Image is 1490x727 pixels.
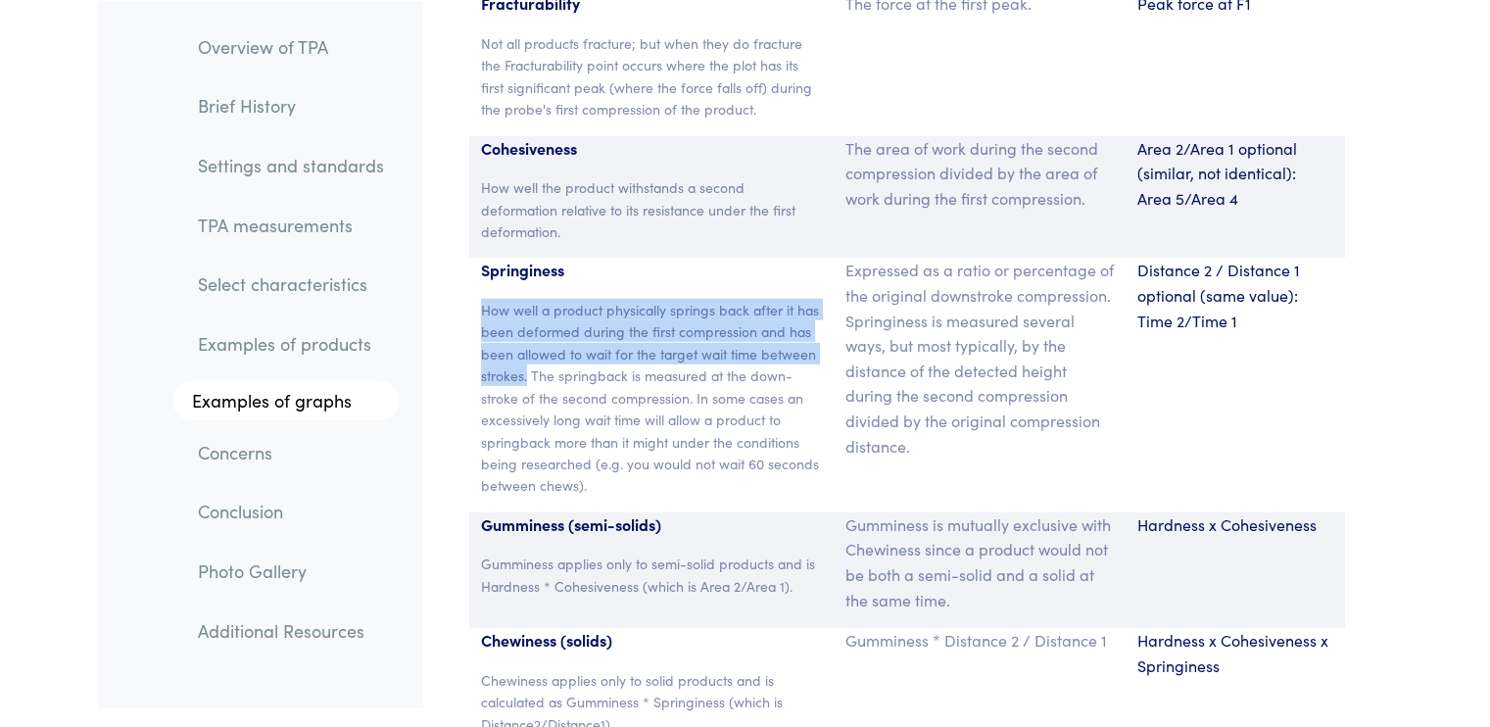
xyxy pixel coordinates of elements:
a: Settings and standards [182,142,400,187]
p: Springiness [481,258,823,283]
a: Overview of TPA [182,24,400,69]
p: Not all products fracture; but when they do fracture the Fracturability point occurs where the pl... [481,32,823,121]
a: Conclusion [182,489,400,534]
p: Hardness x Cohesiveness x Springiness [1137,628,1333,678]
a: Photo Gallery [182,548,400,593]
a: Examples of products [182,321,400,366]
a: Concerns [182,429,400,474]
p: Area 2/Area 1 optional (similar, not identical): Area 5/Area 4 [1137,136,1333,212]
p: Chewiness (solids) [481,628,823,654]
p: Expressed as a ratio or percentage of the original downstroke compression. Springiness is measure... [845,258,1114,459]
a: TPA measurements [182,202,400,247]
a: Examples of graphs [172,380,400,419]
p: Gumminess is mutually exclusive with Chewiness since a product would not be both a semi-solid and... [845,512,1114,612]
p: Gumminess * Distance 2 / Distance 1 [845,628,1114,654]
a: Select characteristics [182,262,400,307]
p: Distance 2 / Distance 1 optional (same value): Time 2/Time 1 [1137,258,1333,333]
p: The area of work during the second compression divided by the area of work during the first compr... [845,136,1114,212]
p: How well the product withstands a second deformation relative to its resistance under the first d... [481,176,823,242]
p: How well a product physically springs back after it has been deformed during the first compressio... [481,299,823,497]
p: Hardness x Cohesiveness [1137,512,1333,538]
a: Brief History [182,83,400,128]
p: Cohesiveness [481,136,823,162]
p: Gumminess applies only to semi-solid products and is Hardness * Cohesiveness (which is Area 2/Are... [481,553,823,597]
p: Gumminess (semi-solids) [481,512,823,538]
a: Additional Resources [182,607,400,653]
